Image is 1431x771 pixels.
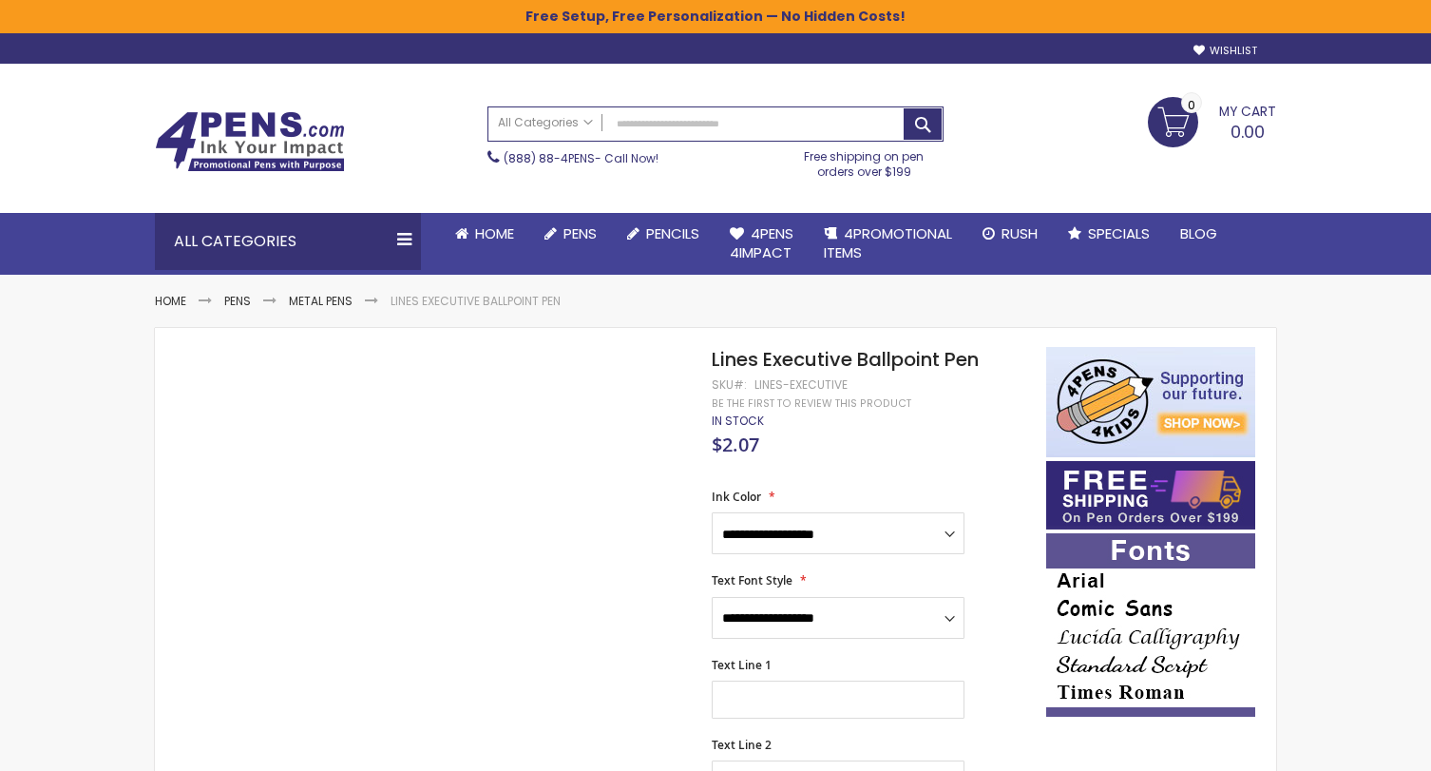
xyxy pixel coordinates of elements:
div: Lines-Executive [754,377,848,393]
a: 4PROMOTIONALITEMS [809,213,967,275]
img: font-personalization-examples [1046,533,1255,717]
span: 4PROMOTIONAL ITEMS [824,223,952,262]
a: 4Pens4impact [715,213,809,275]
a: Specials [1053,213,1165,255]
span: Text Line 1 [712,657,772,673]
span: 0.00 [1231,120,1265,144]
a: Be the first to review this product [712,396,911,411]
div: Availability [712,414,764,429]
span: All Categories [498,115,593,130]
a: Home [155,293,186,309]
span: Specials [1088,223,1150,243]
a: Pencils [612,213,715,255]
span: Pens [563,223,597,243]
span: 0 [1188,96,1195,114]
li: Lines Executive Ballpoint Pen [391,294,561,309]
span: Pencils [646,223,699,243]
span: Blog [1180,223,1217,243]
span: In stock [712,413,764,429]
span: Home [475,223,514,243]
div: All Categories [155,213,421,270]
span: Lines Executive Ballpoint Pen [712,346,979,373]
a: Wishlist [1193,44,1257,58]
a: (888) 88-4PENS [504,150,595,166]
img: 4pens 4 kids [1046,347,1255,457]
span: Ink Color [712,489,761,505]
a: Pens [224,293,251,309]
span: Rush [1002,223,1038,243]
div: Free shipping on pen orders over $199 [785,142,944,180]
a: Blog [1165,213,1232,255]
a: 0.00 0 [1148,97,1276,145]
span: - Call Now! [504,150,658,166]
span: Text Line 2 [712,737,772,753]
a: Metal Pens [289,293,353,309]
span: 4Pens 4impact [730,223,793,262]
a: All Categories [488,107,602,139]
a: Home [440,213,529,255]
strong: SKU [712,376,747,393]
span: Text Font Style [712,572,792,588]
span: $2.07 [712,432,759,457]
img: 4Pens Custom Pens and Promotional Products [155,111,345,172]
a: Rush [967,213,1053,255]
img: Free shipping on orders over $199 [1046,461,1255,530]
a: Pens [529,213,612,255]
